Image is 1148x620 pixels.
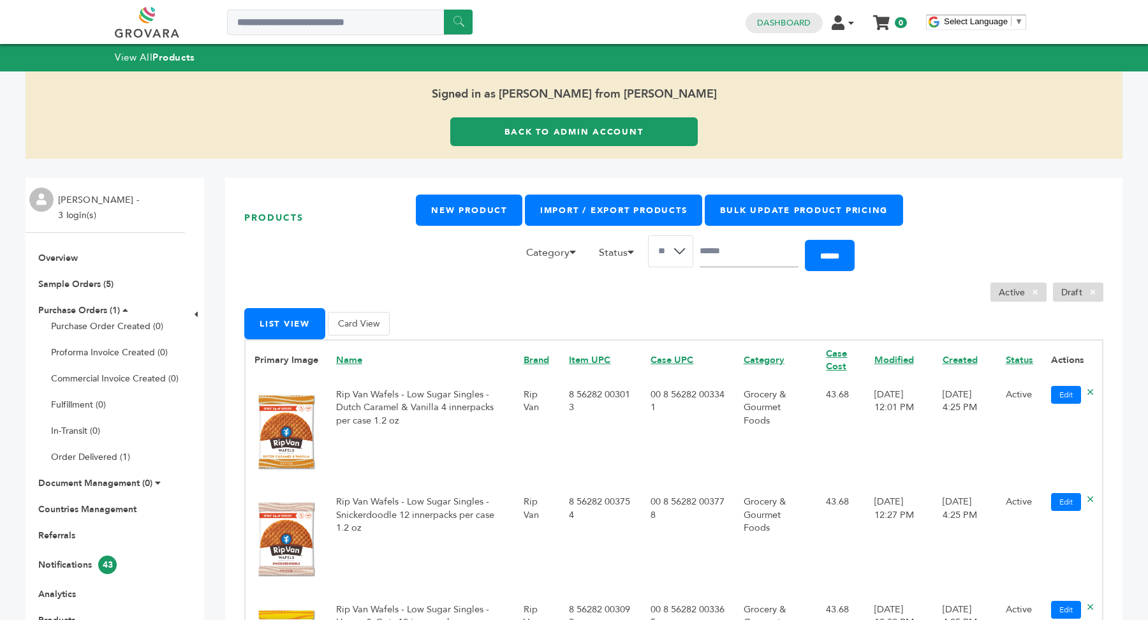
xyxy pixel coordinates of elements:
[757,17,811,29] a: Dashboard
[38,588,76,600] a: Analytics
[997,487,1042,594] td: Active
[336,353,362,366] a: Name
[525,195,702,226] a: Import / Export Products
[592,245,648,267] li: Status
[826,347,847,373] a: Case Cost
[245,340,327,380] th: Primary Image
[944,17,1023,26] a: Select Language​
[51,346,168,358] a: Proforma Invoice Created (0)
[1042,340,1103,380] th: Actions
[642,487,734,594] td: 00 8 56282 00377 8
[254,389,318,474] img: No Image
[642,380,734,487] td: 00 8 56282 00334 1
[244,308,325,339] button: List View
[416,195,522,226] a: New Product
[58,193,142,223] li: [PERSON_NAME] - 3 login(s)
[990,283,1047,302] li: Active
[1051,493,1081,511] a: Edit
[244,195,416,241] h1: Products
[744,353,784,366] a: Category
[29,188,54,212] img: profile.png
[38,252,78,264] a: Overview
[934,487,997,594] td: [DATE] 4:25 PM
[895,17,907,28] span: 0
[997,380,1042,487] td: Active
[934,380,997,487] td: [DATE] 4:25 PM
[51,451,130,463] a: Order Delivered (1)
[1051,601,1081,619] a: Edit
[569,353,610,366] a: Item UPC
[51,320,163,332] a: Purchase Order Created (0)
[327,487,515,594] td: Rip Van Wafels - Low Sugar Singles - Snickerdoodle 12 innerpacks per case 1.2 oz
[38,304,120,316] a: Purchase Orders (1)
[51,399,106,411] a: Fulfillment (0)
[735,380,818,487] td: Grocery & Gourmet Foods
[520,245,590,267] li: Category
[700,235,798,267] input: Search
[115,51,195,64] a: View AllProducts
[38,503,136,515] a: Countries Management
[152,51,195,64] strong: Products
[705,195,903,226] a: Bulk Update Product Pricing
[98,556,117,574] span: 43
[26,71,1122,117] span: Signed in as [PERSON_NAME] from [PERSON_NAME]
[1051,386,1081,404] a: Edit
[943,353,978,366] a: Created
[328,312,390,336] button: Card View
[817,487,865,594] td: 43.68
[38,559,117,571] a: Notifications43
[1015,17,1023,26] span: ▼
[327,380,515,487] td: Rip Van Wafels - Low Sugar Singles - Dutch Caramel & Vanilla 4 innerpacks per case 1.2 oz
[450,117,698,146] a: Back to Admin Account
[51,373,179,385] a: Commercial Invoice Created (0)
[1025,284,1046,300] span: ×
[865,380,934,487] td: [DATE] 12:01 PM
[1006,353,1033,366] a: Status
[515,487,560,594] td: Rip Van
[560,380,642,487] td: 8 56282 00301 3
[944,17,1008,26] span: Select Language
[817,380,865,487] td: 43.68
[515,380,560,487] td: Rip Van
[1053,283,1103,302] li: Draft
[560,487,642,594] td: 8 56282 00375 4
[651,353,693,366] a: Case UPC
[524,353,549,366] a: Brand
[38,477,152,489] a: Document Management (0)
[735,487,818,594] td: Grocery & Gourmet Foods
[227,10,473,35] input: Search a product or brand...
[38,529,75,542] a: Referrals
[874,353,914,366] a: Modified
[1082,284,1103,300] span: ×
[865,487,934,594] td: [DATE] 12:27 PM
[51,425,100,437] a: In-Transit (0)
[38,278,114,290] a: Sample Orders (5)
[254,496,318,581] img: No Image
[1011,17,1012,26] span: ​
[874,11,889,25] a: My Cart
